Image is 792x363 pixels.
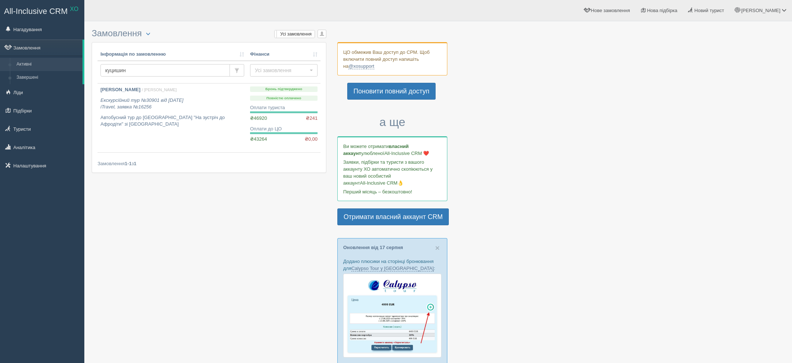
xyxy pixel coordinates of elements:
a: Активні [13,58,82,71]
span: ₴241 [306,115,318,122]
a: Отримати власний аккаунт CRM [337,208,449,225]
i: Екскурсійний тур №30901 від [DATE] iTravel, заявка №16256 [100,97,183,110]
a: Поновити повний доступ [347,83,436,100]
p: Повністю оплачено [250,96,318,101]
div: Замовлення з [98,160,320,167]
p: Заявки, підбірки та туристи з вашого аккаунту ХО автоматично скопіюються у ваш новий особистий ак... [343,159,441,186]
p: Перший місяць – безкоштовно! [343,188,441,195]
span: ₴43264 [250,136,267,142]
span: ₴0,00 [305,136,318,143]
span: × [435,244,440,252]
div: Оплати туриста [250,104,318,111]
div: ЦО обмежив Ваш доступ до СРМ. Щоб включити повний доступ напишіть на [337,42,447,75]
a: All-Inclusive CRM XO [0,0,84,21]
span: Новий турист [694,8,724,13]
p: Ви можете отримати улюбленої [343,143,441,157]
b: [PERSON_NAME] [100,87,140,92]
label: Усі замовлення [275,30,315,38]
a: Фінанси [250,51,318,58]
button: Усі замовлення [250,64,318,77]
a: @xosupport [348,63,374,69]
sup: XO [70,6,78,12]
h3: Замовлення [92,29,326,38]
button: Close [435,244,440,252]
span: Нове замовлення [591,8,630,13]
span: [PERSON_NAME] [741,8,780,13]
div: Оплати до ЦО [250,126,318,133]
b: 1 [134,161,136,166]
span: ₴46920 [250,115,267,121]
p: Автобусний тур до [GEOGRAPHIC_DATA] "На зустріч до Афродіти" зі [GEOGRAPHIC_DATA] [100,114,244,128]
p: Додано плюсики на сторінці бронювання для : [343,258,441,272]
img: calypso-tour-proposal-crm-for-travel-agency.jpg [343,274,441,358]
p: Бронь підтверджено [250,86,318,92]
a: Calypso Tour у [GEOGRAPHIC_DATA] [351,266,434,271]
b: власний аккаунт [343,144,409,156]
span: / [PERSON_NAME] [142,88,177,92]
a: Інформація по замовленню [100,51,244,58]
span: All-Inclusive CRM ❤️ [384,151,429,156]
input: Пошук за номером замовлення, ПІБ або паспортом туриста [100,64,230,77]
b: 1-1 [125,161,132,166]
span: Усі замовлення [255,67,308,74]
span: All-Inclusive CRM [4,7,68,16]
a: Оновлення від 17 серпня [343,245,403,250]
span: Нова підбірка [647,8,678,13]
h3: а ще [337,116,447,129]
a: [PERSON_NAME] / [PERSON_NAME] Екскурсійний тур №30901 від [DATE]iTravel, заявка №16256 Автобусний... [98,84,247,152]
a: Завершені [13,71,82,84]
span: All-Inclusive CRM👌 [360,180,404,186]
